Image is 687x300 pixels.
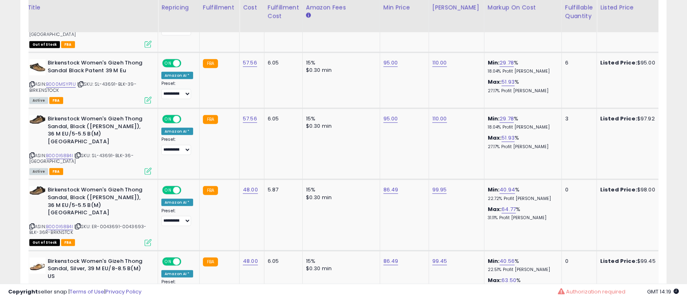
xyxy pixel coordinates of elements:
b: Birkenstock Women's Gizeh Thong Sandal, Silver, 39 M EU/8-8.5 B(M) US [48,258,147,282]
div: Min Price [383,3,425,12]
div: Fulfillable Quantity [565,3,593,20]
div: seller snap | | [8,288,141,296]
b: Min: [488,115,500,122]
a: B000MSYP1U [46,81,76,88]
div: % [488,78,555,93]
a: 86.49 [383,186,399,194]
a: 51.93 [502,78,515,86]
p: 18.04% Profit [PERSON_NAME] [488,69,555,74]
img: 41DwQwvzGnL._SL40_.jpg [29,258,46,274]
b: Min: [488,186,500,193]
b: Min: [488,257,500,265]
div: 6.05 [268,115,296,122]
div: Markup on Cost [488,3,558,12]
span: FBA [49,97,63,104]
div: % [488,134,555,149]
a: 95.00 [383,115,398,123]
span: 2025-10-9 14:19 GMT [647,288,679,296]
span: ON [163,187,173,194]
span: | SKU: ER-0043691-0043693-BLK-36R-BRKNSTCK [29,223,146,236]
div: ASIN: [29,186,152,245]
div: % [488,59,555,74]
span: ON [163,116,173,123]
div: ASIN: [29,115,152,174]
b: Birkenstock Women's Gizeh Thong Sandal Black Patent 39 M Eu [48,59,147,76]
a: 64.77 [502,205,516,213]
b: Listed Price: [600,186,637,193]
a: 86.49 [383,257,399,265]
small: Amazon Fees. [306,12,311,19]
a: 51.93 [502,134,515,142]
small: FBA [203,115,218,124]
div: Amazon AI * [161,128,193,135]
div: Amazon AI * [161,199,193,206]
b: Birkenstock Women's Gizeh Thong Sandal, Black ([PERSON_NAME]), 36 M EU/5-5.5 B(M) [GEOGRAPHIC_DATA] [48,186,147,218]
a: 40.56 [500,257,515,265]
span: All listings currently available for purchase on Amazon [29,97,48,104]
div: $97.92 [600,115,668,122]
span: | SKU: SL-43691-BLK-39-BIRKENSTOCK [29,81,137,93]
span: OFF [180,258,193,265]
div: Amazon AI * [161,72,193,79]
b: Birkenstock Women's Gizeh Thong Sandal, Black ([PERSON_NAME]), 36 M EU/5-5.5 B(M) [GEOGRAPHIC_DATA] [48,115,147,147]
div: Repricing [161,3,196,12]
a: 95.00 [383,59,398,67]
div: % [488,186,555,201]
b: Listed Price: [600,257,637,265]
a: 57.56 [243,115,257,123]
a: Privacy Policy [106,288,141,296]
div: % [488,206,555,221]
span: ON [163,60,173,67]
p: 22.72% Profit [PERSON_NAME] [488,196,555,202]
div: Amazon AI * [161,270,193,278]
div: Fulfillment Cost [268,3,299,20]
a: B000I68B4I [46,223,73,230]
div: 3 [565,115,590,122]
a: 48.00 [243,186,258,194]
span: ON [163,258,173,265]
div: 15% [306,115,374,122]
a: 110.00 [432,59,447,67]
span: | SKU: SL-43691-BLK-36-[GEOGRAPHIC_DATA] [29,152,134,164]
div: Listed Price [600,3,671,12]
div: $99.45 [600,258,668,265]
div: $0.30 min [306,67,374,74]
div: $0.30 min [306,265,374,272]
small: FBA [203,186,218,195]
a: 110.00 [432,115,447,123]
span: FBA [61,41,75,48]
a: B000I68B4I [46,152,73,159]
div: 6 [565,59,590,67]
p: 22.51% Profit [PERSON_NAME] [488,267,555,273]
div: 15% [306,59,374,67]
div: $98.00 [600,186,668,193]
div: $0.30 min [306,194,374,201]
p: 27.17% Profit [PERSON_NAME] [488,144,555,150]
div: Preset: [161,137,193,155]
img: 41p+XTK-8FL._SL40_.jpg [29,59,46,76]
b: Max: [488,78,502,86]
div: ASIN: [29,59,152,103]
span: FBA [61,239,75,246]
img: 416vilRTwiL._SL40_.jpg [29,115,46,124]
a: 99.45 [432,257,447,265]
div: Title [27,3,154,12]
div: $0.30 min [306,122,374,130]
div: [PERSON_NAME] [432,3,481,12]
img: 416vilRTwiL._SL40_.jpg [29,186,46,195]
span: OFF [180,187,193,194]
span: OFF [180,60,193,67]
div: % [488,258,555,273]
a: 57.56 [243,59,257,67]
a: 99.95 [432,186,447,194]
b: Min: [488,59,500,67]
b: Max: [488,134,502,142]
div: 6.05 [268,59,296,67]
div: 0 [565,258,590,265]
b: Listed Price: [600,59,637,67]
p: 27.17% Profit [PERSON_NAME] [488,88,555,94]
a: 48.00 [243,257,258,265]
span: All listings that are currently out of stock and unavailable for purchase on Amazon [29,41,60,48]
div: 0 [565,186,590,193]
span: All listings currently available for purchase on Amazon [29,168,48,175]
